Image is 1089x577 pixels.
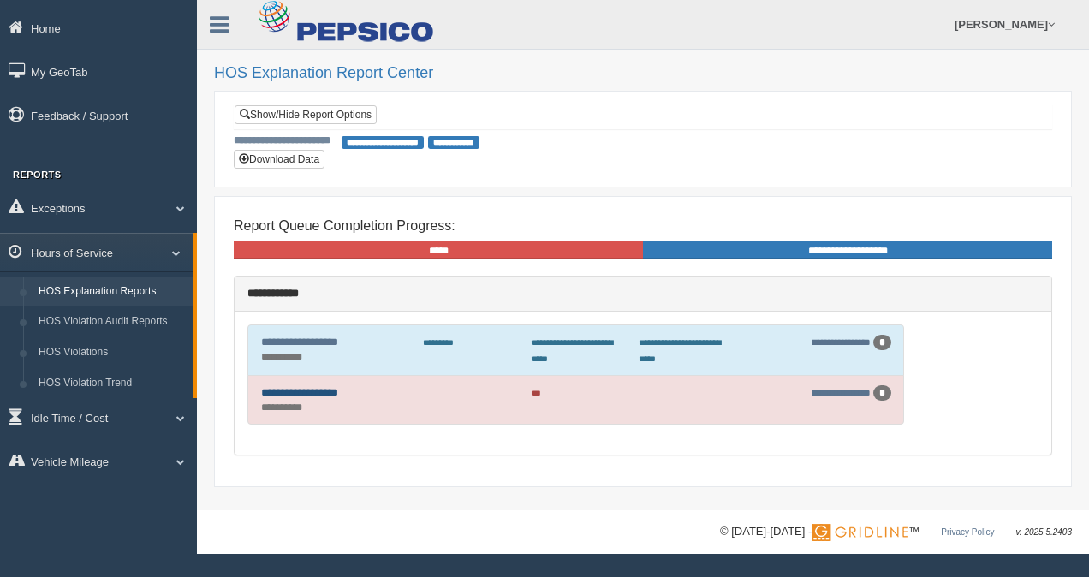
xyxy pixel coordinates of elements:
[234,150,324,169] button: Download Data
[720,523,1072,541] div: © [DATE]-[DATE] - ™
[235,105,377,124] a: Show/Hide Report Options
[1016,527,1072,537] span: v. 2025.5.2403
[31,337,193,368] a: HOS Violations
[214,65,1072,82] h2: HOS Explanation Report Center
[31,306,193,337] a: HOS Violation Audit Reports
[941,527,994,537] a: Privacy Policy
[234,218,1052,234] h4: Report Queue Completion Progress:
[31,368,193,399] a: HOS Violation Trend
[31,277,193,307] a: HOS Explanation Reports
[812,524,908,541] img: Gridline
